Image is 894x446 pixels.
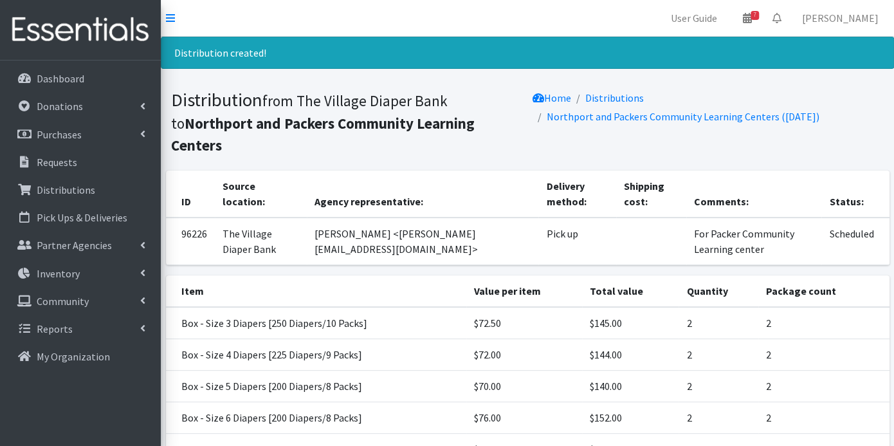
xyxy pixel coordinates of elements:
a: Distributions [5,177,156,203]
td: Box - Size 3 Diapers [250 Diapers/10 Packs] [166,307,467,339]
th: Package count [758,275,889,307]
th: Status: [821,171,889,218]
td: Box - Size 5 Diapers [200 Diapers/8 Packs] [166,370,467,402]
a: Dashboard [5,66,156,91]
td: $145.00 [582,307,679,339]
a: Requests [5,149,156,175]
p: Purchases [37,128,82,141]
td: 2 [758,307,889,339]
td: $144.00 [582,339,679,370]
td: $140.00 [582,370,679,402]
a: Reports [5,316,156,342]
p: Community [37,295,89,308]
a: Distributions [585,91,644,104]
th: Source location: [215,171,307,218]
a: Northport and Packers Community Learning Centers ([DATE]) [547,110,819,123]
td: Box - Size 4 Diapers [225 Diapers/9 Packs] [166,339,467,370]
p: Reports [37,322,73,335]
a: User Guide [661,5,727,31]
a: Purchases [5,122,156,147]
a: [PERSON_NAME] [792,5,889,31]
a: Home [533,91,571,104]
th: Quantity [679,275,758,307]
th: ID [166,171,215,218]
h1: Distribution [171,89,523,156]
img: HumanEssentials [5,8,156,51]
td: 2 [679,402,758,433]
td: $70.00 [466,370,582,402]
td: [PERSON_NAME] <[PERSON_NAME][EMAIL_ADDRESS][DOMAIN_NAME]> [307,218,538,265]
td: 2 [679,370,758,402]
a: 7 [733,5,762,31]
td: $72.50 [466,307,582,339]
p: Partner Agencies [37,239,112,252]
th: Item [166,275,467,307]
td: $76.00 [466,402,582,433]
p: Requests [37,156,77,169]
td: The Village Diaper Bank [215,218,307,265]
p: Donations [37,100,83,113]
th: Shipping cost: [616,171,686,218]
p: My Organization [37,350,110,363]
td: 2 [758,339,889,370]
td: 2 [679,339,758,370]
a: Partner Agencies [5,232,156,258]
a: My Organization [5,344,156,369]
p: Distributions [37,183,95,196]
td: Box - Size 6 Diapers [200 Diapers/8 Packs] [166,402,467,433]
td: 2 [679,307,758,339]
th: Agency representative: [307,171,538,218]
small: from The Village Diaper Bank to [171,91,475,154]
a: Inventory [5,261,156,286]
th: Comments: [686,171,822,218]
th: Delivery method: [538,171,616,218]
div: Distribution created! [161,37,894,69]
td: Pick up [538,218,616,265]
span: 7 [751,11,759,20]
p: Pick Ups & Deliveries [37,211,127,224]
a: Community [5,288,156,314]
td: $152.00 [582,402,679,433]
td: Scheduled [821,218,889,265]
a: Pick Ups & Deliveries [5,205,156,230]
td: 2 [758,402,889,433]
a: Donations [5,93,156,119]
td: For Packer Community Learning center [686,218,822,265]
p: Inventory [37,267,80,280]
td: $72.00 [466,339,582,370]
th: Total value [582,275,679,307]
b: Northport and Packers Community Learning Centers [171,114,475,155]
p: Dashboard [37,72,84,85]
td: 96226 [166,218,215,265]
th: Value per item [466,275,582,307]
td: 2 [758,370,889,402]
